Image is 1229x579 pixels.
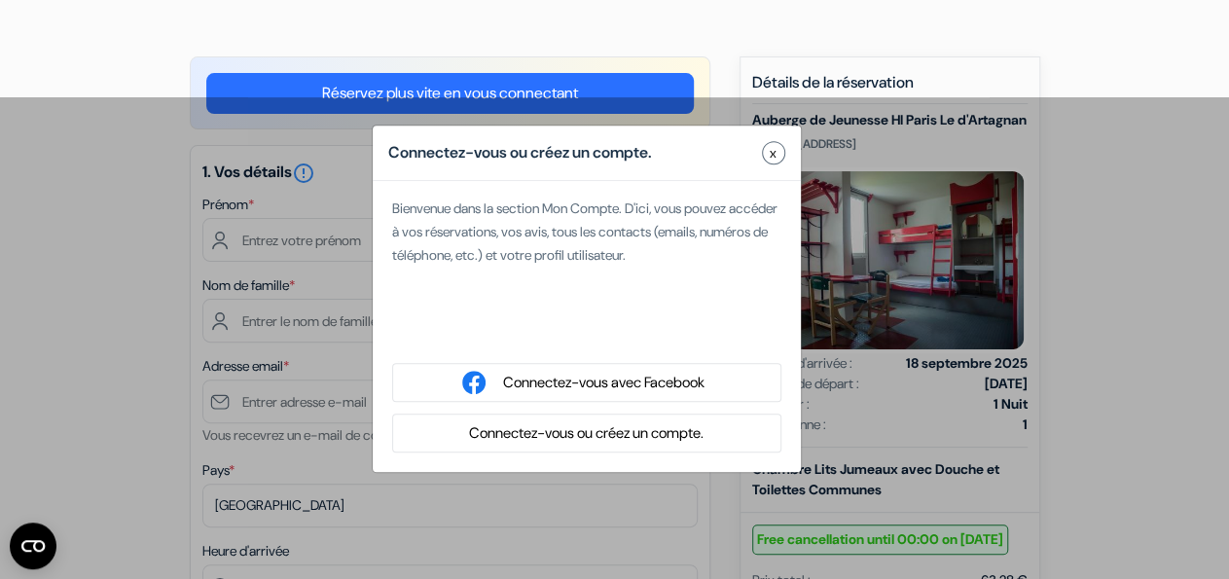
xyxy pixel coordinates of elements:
button: Connectez-vous ou créez un compte. [463,421,709,446]
img: facebook_login.svg [462,371,486,394]
span: Bienvenue dans la section Mon Compte. D'ici, vous pouvez accéder à vos réservations, vos avis, to... [392,199,777,264]
h5: Détails de la réservation [752,73,1028,104]
h5: Connectez-vous ou créez un compte. [388,141,652,164]
iframe: Bouton "Se connecter avec Google" [382,310,791,353]
span: x [770,143,777,163]
div: Se connecter avec Google. S'ouvre dans un nouvel onglet. [392,310,781,353]
button: Connectez-vous avec Facebook [497,371,710,395]
button: Ouvrir le widget CMP [10,523,56,569]
a: Réservez plus vite en vous connectant [206,73,694,114]
button: Close [762,141,785,164]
